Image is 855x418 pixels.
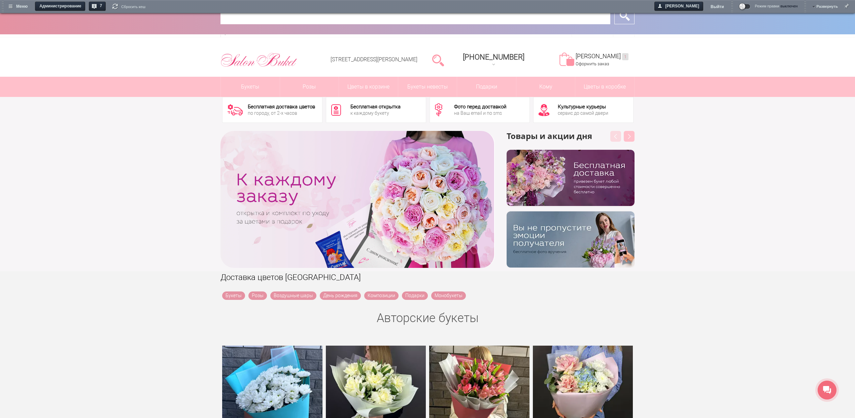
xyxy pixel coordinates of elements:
span: Меню [6,2,32,12]
a: Монобукеты [431,291,466,300]
div: по городу, от 2-х часов [248,111,315,115]
img: hpaj04joss48rwypv6hbykmvk1dj7zyr.png.webp [507,150,635,206]
a: Сбросить кеш [112,4,145,10]
span: Сбросить кеш [121,4,145,10]
a: День рождения [320,291,361,300]
a: Подарки [402,291,428,300]
a: Авторские букеты [377,311,479,325]
a: Композиции [364,291,399,300]
button: Next [624,131,635,142]
a: Подарки [457,77,516,97]
div: к каждому букету [350,111,401,115]
a: Букеты [222,291,245,300]
img: v9wy31nijnvkfycrkduev4dhgt9psb7e.png.webp [507,211,635,268]
span: 7 [97,2,106,11]
div: Культурные курьеры [558,104,608,109]
a: 7 [89,2,106,11]
a: Оформить заказ [576,61,609,66]
span: выключен [781,4,798,8]
div: Фото перед доставкой [454,104,506,109]
a: [PERSON_NAME]1 [576,53,628,60]
span: [PERSON_NAME] [655,2,704,11]
a: [STREET_ADDRESS][PERSON_NAME] [331,56,417,63]
div: Бесплатная открытка [350,104,401,109]
span: Развернуть [817,2,838,8]
h1: Доставка цветов [GEOGRAPHIC_DATA] [220,271,635,283]
span: Администрирование [36,2,85,11]
a: Цветы в коробке [575,77,634,97]
a: Развернуть [817,2,838,11]
a: [PHONE_NUMBER] [459,50,528,70]
div: на Ваш email и по sms [454,111,506,115]
a: Розы [280,77,339,97]
a: [PERSON_NAME] [654,2,704,11]
a: Воздушные шары [270,291,316,300]
a: Розы [248,291,267,300]
span: [PHONE_NUMBER] [463,53,524,61]
a: Меню [5,2,32,11]
span: Кому [516,77,575,97]
a: Букеты [221,77,280,97]
span: Режим правки [755,4,779,12]
a: Букеты невесты [398,77,457,97]
div: Бесплатная доставка цветов [248,104,315,109]
a: Администрирование [35,2,85,11]
h3: Товары и акции дня [507,131,635,150]
img: Цветы Нижний Новгород [220,51,298,69]
a: Цветы в корзине [339,77,398,97]
ins: 1 [622,53,628,60]
a: Режим правкивыключен [740,4,798,12]
div: сервис до самой двери [558,111,608,115]
a: Выйти [711,2,724,12]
